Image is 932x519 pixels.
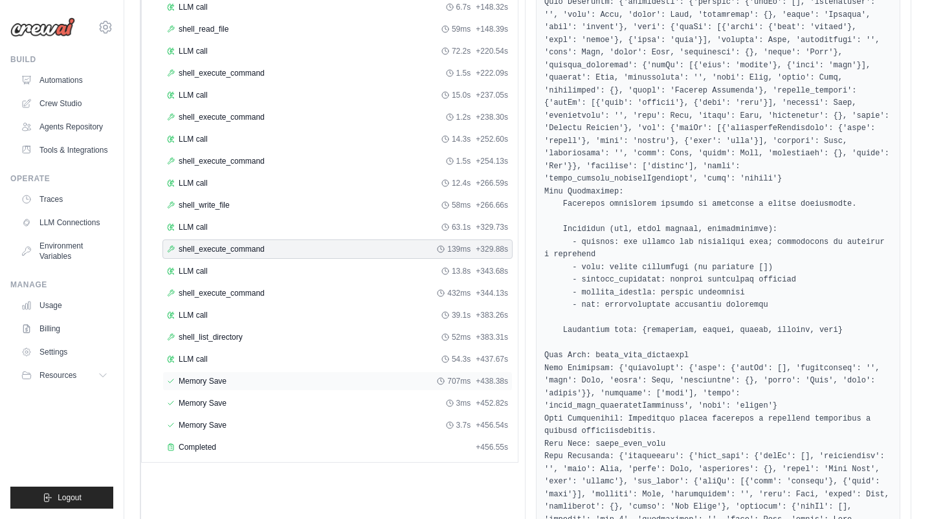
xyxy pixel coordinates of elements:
span: + 437.67s [476,354,508,364]
span: LLM call [179,46,208,56]
span: 3ms [456,398,471,408]
span: + 148.32s [476,2,508,12]
div: Manage [10,280,113,290]
span: LLM call [179,266,208,276]
div: Operate [10,173,113,184]
span: shell_execute_command [179,68,265,78]
span: LLM call [179,2,208,12]
span: shell_read_file [179,24,228,34]
span: + 383.31s [476,332,508,342]
span: 12.4s [452,178,471,188]
span: + 222.09s [476,68,508,78]
span: shell_execute_command [179,112,265,122]
span: + 438.38s [476,376,508,386]
a: Automations [16,70,113,91]
span: 13.8s [452,266,471,276]
a: Settings [16,342,113,362]
span: + 266.66s [476,200,508,210]
span: + 344.13s [476,288,508,298]
span: + 456.54s [476,420,508,430]
span: 1.5s [456,156,471,166]
a: Traces [16,189,113,210]
span: Logout [58,492,82,503]
button: Resources [16,365,113,386]
span: shell_execute_command [179,288,265,298]
span: Resources [39,370,76,381]
span: + 237.05s [476,90,508,100]
span: 14.3s [452,134,471,144]
span: shell_execute_command [179,244,265,254]
span: Memory Save [179,398,227,408]
div: Build [10,54,113,65]
span: + 343.68s [476,266,508,276]
a: Agents Repository [16,116,113,137]
a: Billing [16,318,113,339]
a: LLM Connections [16,212,113,233]
span: Memory Save [179,376,227,386]
span: LLM call [179,178,208,188]
span: 6.7s [456,2,471,12]
span: + 266.59s [476,178,508,188]
span: 59ms [452,24,471,34]
span: 139ms [447,244,471,254]
button: Logout [10,487,113,509]
img: Logo [10,17,75,37]
span: 3.7s [456,420,471,430]
span: shell_write_file [179,200,230,210]
span: shell_execute_command [179,156,265,166]
span: 52ms [452,332,471,342]
span: LLM call [179,354,208,364]
span: + 456.55s [476,442,508,452]
span: LLM call [179,222,208,232]
iframe: Chat Widget [867,457,932,519]
a: Tools & Integrations [16,140,113,160]
span: + 252.60s [476,134,508,144]
a: Usage [16,295,113,316]
span: 39.1s [452,310,471,320]
span: 1.2s [456,112,471,122]
span: + 329.88s [476,244,508,254]
span: Memory Save [179,420,227,430]
span: + 148.39s [476,24,508,34]
span: 15.0s [452,90,471,100]
span: + 383.26s [476,310,508,320]
span: 63.1s [452,222,471,232]
span: + 220.54s [476,46,508,56]
span: 72.2s [452,46,471,56]
span: LLM call [179,90,208,100]
span: Completed [179,442,216,452]
span: shell_list_directory [179,332,243,342]
a: Crew Studio [16,93,113,114]
span: LLM call [179,134,208,144]
span: + 452.82s [476,398,508,408]
span: + 238.30s [476,112,508,122]
span: LLM call [179,310,208,320]
span: 432ms [447,288,471,298]
div: Виджет чата [867,457,932,519]
span: + 254.13s [476,156,508,166]
span: 54.3s [452,354,471,364]
span: 707ms [447,376,471,386]
span: 58ms [452,200,471,210]
span: 1.5s [456,68,471,78]
a: Environment Variables [16,236,113,267]
span: + 329.73s [476,222,508,232]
